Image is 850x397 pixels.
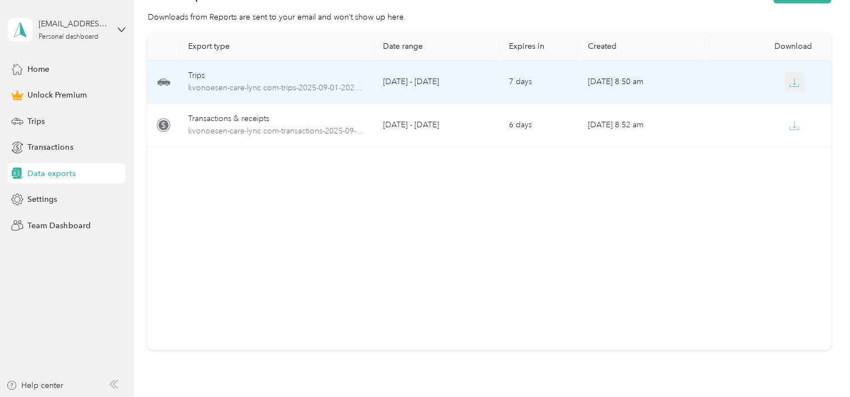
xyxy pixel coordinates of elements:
div: Transactions & receipts [188,113,366,125]
div: Download [714,41,822,51]
span: kvonoesen-care-lync.com-transactions-2025-09-01-2025-10-01.xlsx [188,125,366,137]
td: [DATE] - [DATE] [374,104,500,147]
th: Export type [179,33,375,61]
div: Downloads from Reports are sent to your email and won’t show up here. [147,11,830,23]
td: [DATE] - [DATE] [374,61,500,104]
span: Team Dashboard [27,220,90,232]
th: Created [579,33,705,61]
span: Transactions [27,141,73,153]
iframe: Everlance-gr Chat Button Frame [787,334,850,397]
td: [DATE] 8:52 am [579,104,705,147]
span: Settings [27,193,57,205]
span: Data exports [27,168,75,179]
td: [DATE] 8:50 am [579,61,705,104]
th: Date range [374,33,500,61]
span: kvonoesen-care-lync.com-trips-2025-09-01-2025-10-01.xlsx [188,82,366,94]
th: Expires in [500,33,579,61]
span: Home [27,63,49,75]
span: Unlock Premium [27,89,86,101]
div: Trips [188,70,366,82]
button: Help center [6,380,63,391]
td: 7 days [500,61,579,104]
span: Trips [27,116,45,127]
td: 6 days [500,104,579,147]
div: Personal dashboard [39,34,99,40]
div: [EMAIL_ADDRESS][DOMAIN_NAME] [39,18,109,30]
